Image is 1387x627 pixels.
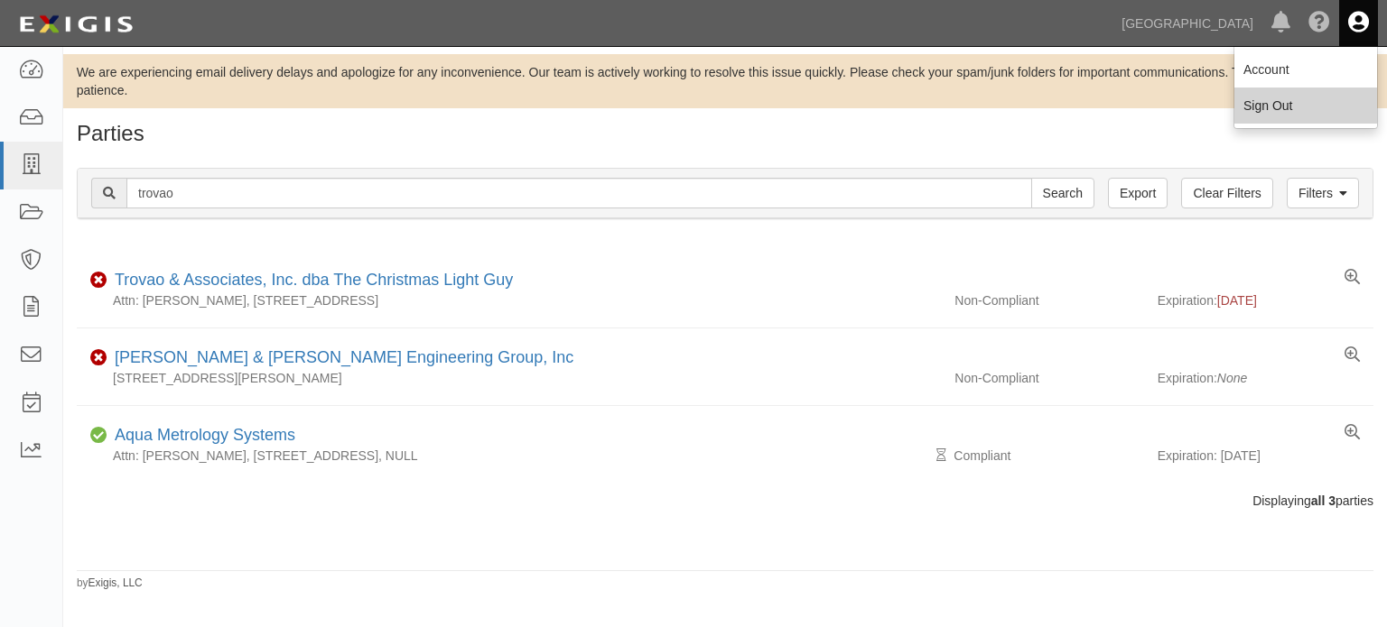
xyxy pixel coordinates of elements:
a: Export [1108,178,1168,208]
a: View results summary [1345,346,1360,364]
div: Displaying parties [63,492,1387,510]
div: Attn: [PERSON_NAME], [STREET_ADDRESS] [77,291,941,309]
i: None [1217,371,1247,385]
a: [GEOGRAPHIC_DATA] [1112,5,1262,41]
div: Compliant [941,447,1157,465]
i: Non-Compliant [90,352,107,364]
div: Trovao & Associates, Inc. dba The Christmas Light Guy [107,269,513,292]
div: [STREET_ADDRESS][PERSON_NAME] [77,369,941,387]
div: We are experiencing email delivery delays and apologize for any inconvenience. Our team is active... [63,63,1387,99]
b: all 3 [1311,493,1336,508]
div: Expiration: [DATE] [1158,447,1373,465]
a: [PERSON_NAME] & [PERSON_NAME] Engineering Group, Inc [115,348,573,366]
div: Non-Compliant [941,369,1157,387]
input: Search [126,178,1032,208]
h1: Parties [77,122,1373,145]
a: Clear Filters [1181,178,1272,208]
input: Search [1031,178,1094,208]
span: [DATE] [1217,293,1257,308]
i: Compliant [90,429,107,442]
a: View results summary [1345,269,1360,287]
a: View results summary [1345,424,1360,442]
i: Non-Compliant [90,274,107,287]
a: Sign Out [1234,88,1377,124]
div: Expiration: [1158,369,1373,387]
div: Non-Compliant [941,291,1157,309]
div: Attn: [PERSON_NAME], [STREET_ADDRESS], NULL [77,447,941,465]
a: Aqua Metrology Systems [115,426,295,444]
i: Help Center - Complianz [1308,13,1330,34]
i: Pending Review [936,449,946,462]
img: logo-5460c22ac91f19d4615b14bd174203de0afe785f0fc80cf4dbbc73dc1793850b.png [14,8,138,41]
a: Filters [1287,178,1359,208]
div: Aqua Metrology Systems [107,424,295,447]
a: Exigis, LLC [88,576,143,589]
div: Expiration: [1158,291,1373,309]
small: by [77,576,143,591]
a: Trovao & Associates, Inc. dba The Christmas Light Guy [115,271,513,289]
a: Account [1234,51,1377,88]
div: Provost & Pritchard Engineering Group, Inc [107,346,573,370]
